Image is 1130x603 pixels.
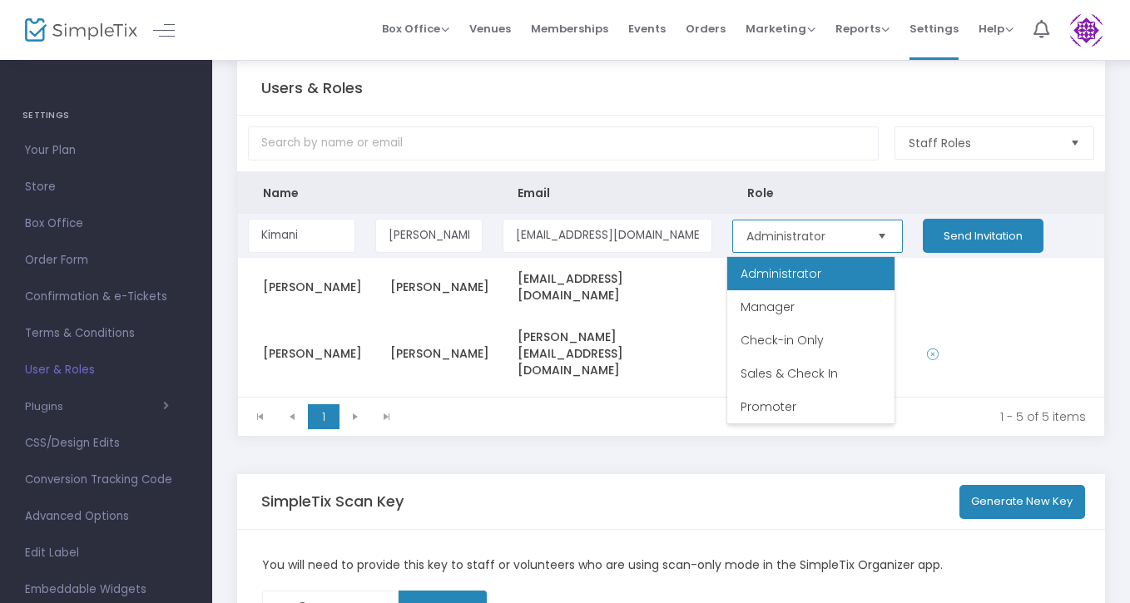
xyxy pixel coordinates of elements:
[365,258,493,316] td: [PERSON_NAME]
[503,219,712,253] input: Enter a Email
[365,316,493,391] td: [PERSON_NAME]
[365,391,493,466] td: [PERSON_NAME]
[628,7,666,50] span: Events
[25,400,169,413] button: Plugins
[835,21,890,37] span: Reports
[493,316,722,391] td: [PERSON_NAME][EMAIL_ADDRESS][DOMAIN_NAME]
[22,99,190,132] h4: SETTINGS
[25,432,187,454] span: CSS/Design Edits
[870,220,894,252] button: Select
[25,506,187,527] span: Advanced Options
[25,359,187,381] span: User & Roles
[238,172,365,214] th: Name
[254,556,1089,574] div: You will need to provide this key to staff or volunteers who are using scan-only mode in the Simp...
[375,219,483,253] input: Last Name
[531,7,608,50] span: Memberships
[25,323,187,344] span: Terms & Conditions
[25,140,187,161] span: Your Plan
[741,332,824,348] span: Check-in Only
[909,7,959,50] span: Settings
[493,258,722,316] td: [EMAIL_ADDRESS][DOMAIN_NAME]
[746,21,815,37] span: Marketing
[414,408,1086,425] kendo-pager-info: 1 - 5 of 5 items
[722,172,914,214] th: Role
[909,135,1057,151] span: Staff Roles
[25,250,187,271] span: Order Form
[25,579,187,601] span: Embeddable Widgets
[959,485,1086,519] button: Generate New Key
[741,398,796,415] span: Promoter
[25,469,187,491] span: Conversion Tracking Code
[248,126,879,161] input: Search by name or email
[25,213,187,235] span: Box Office
[308,404,339,429] span: Page 1
[469,7,511,50] span: Venues
[979,21,1014,37] span: Help
[261,492,404,511] h5: SimpleTix Scan Key
[238,391,365,466] td: [PERSON_NAME]
[741,365,838,382] span: Sales & Check In
[25,542,187,564] span: Edit Label
[238,316,365,391] td: [PERSON_NAME]
[493,172,722,214] th: Email
[741,299,795,315] span: Manager
[923,219,1043,253] button: Send Invitation
[493,391,722,466] td: [PERSON_NAME][EMAIL_ADDRESS][DOMAIN_NAME]
[382,21,449,37] span: Box Office
[238,172,1104,397] div: Data table
[1063,127,1087,159] button: Select
[746,228,862,245] span: Administrator
[741,265,821,282] span: Administrator
[25,286,187,308] span: Confirmation & e-Tickets
[25,176,187,198] span: Store
[238,258,365,316] td: [PERSON_NAME]
[261,79,363,97] h5: Users & Roles
[248,219,355,253] input: First Name
[686,7,726,50] span: Orders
